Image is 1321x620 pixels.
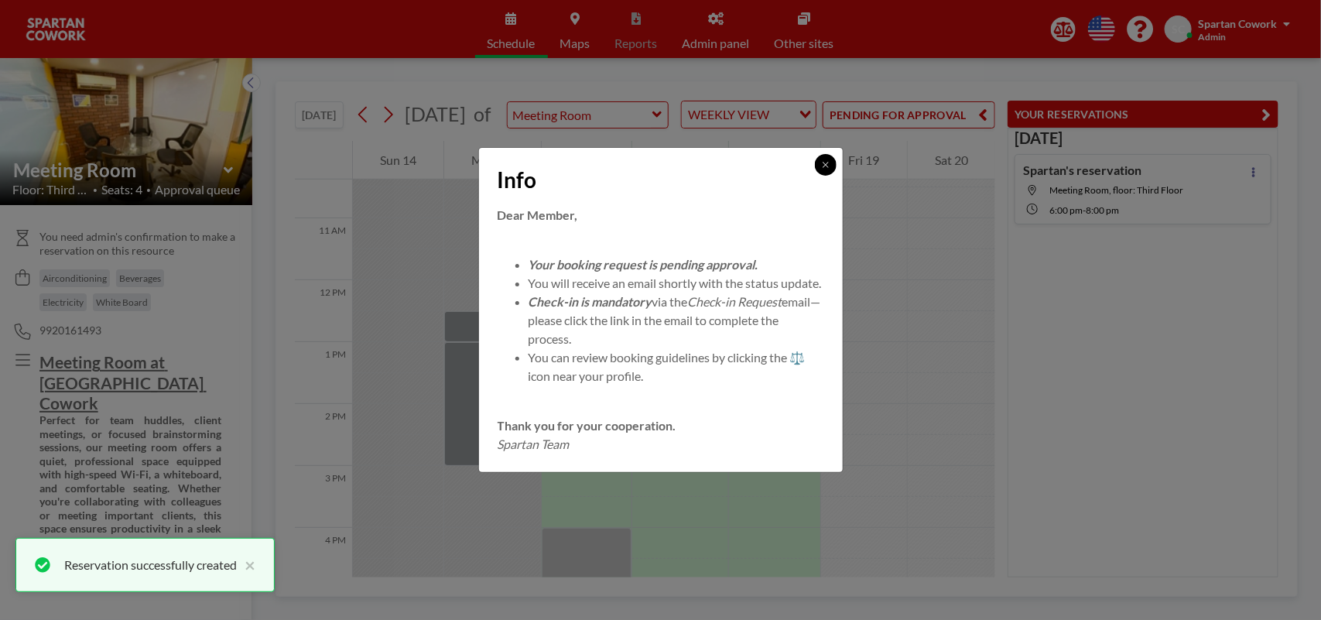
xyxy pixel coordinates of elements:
[688,294,782,309] em: Check-in Request
[529,257,758,272] em: Your booking request is pending approval.
[498,437,570,451] em: Spartan Team
[529,293,824,348] li: via the email—please click the link in the email to complete the process.
[529,274,824,293] li: You will receive an email shortly with the status update.
[498,418,676,433] strong: Thank you for your cooperation.
[498,207,578,222] strong: Dear Member,
[64,556,237,574] div: Reservation successfully created
[237,556,255,574] button: close
[529,348,824,385] li: You can review booking guidelines by clicking the ⚖️ icon near your profile.
[529,294,652,309] em: Check-in is mandatory
[498,166,537,194] span: Info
